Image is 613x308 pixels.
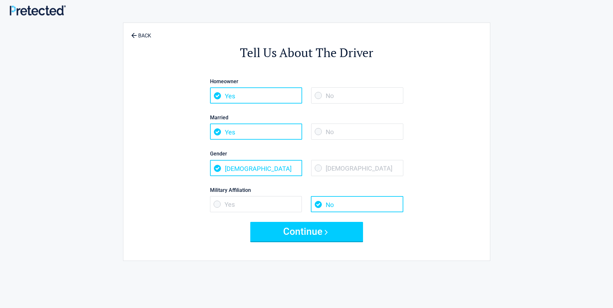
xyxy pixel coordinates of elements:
[210,149,403,158] label: Gender
[311,87,403,104] span: No
[210,124,302,140] span: Yes
[311,124,403,140] span: No
[311,160,403,176] span: [DEMOGRAPHIC_DATA]
[210,113,403,122] label: Married
[210,77,403,86] label: Homeowner
[311,196,403,212] span: No
[159,45,455,61] h2: Tell Us About The Driver
[210,160,302,176] span: [DEMOGRAPHIC_DATA]
[250,222,363,241] button: Continue
[210,196,302,212] span: Yes
[210,87,302,104] span: Yes
[10,5,66,15] img: Main Logo
[210,186,403,194] label: Military Affiliation
[130,27,152,38] a: BACK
